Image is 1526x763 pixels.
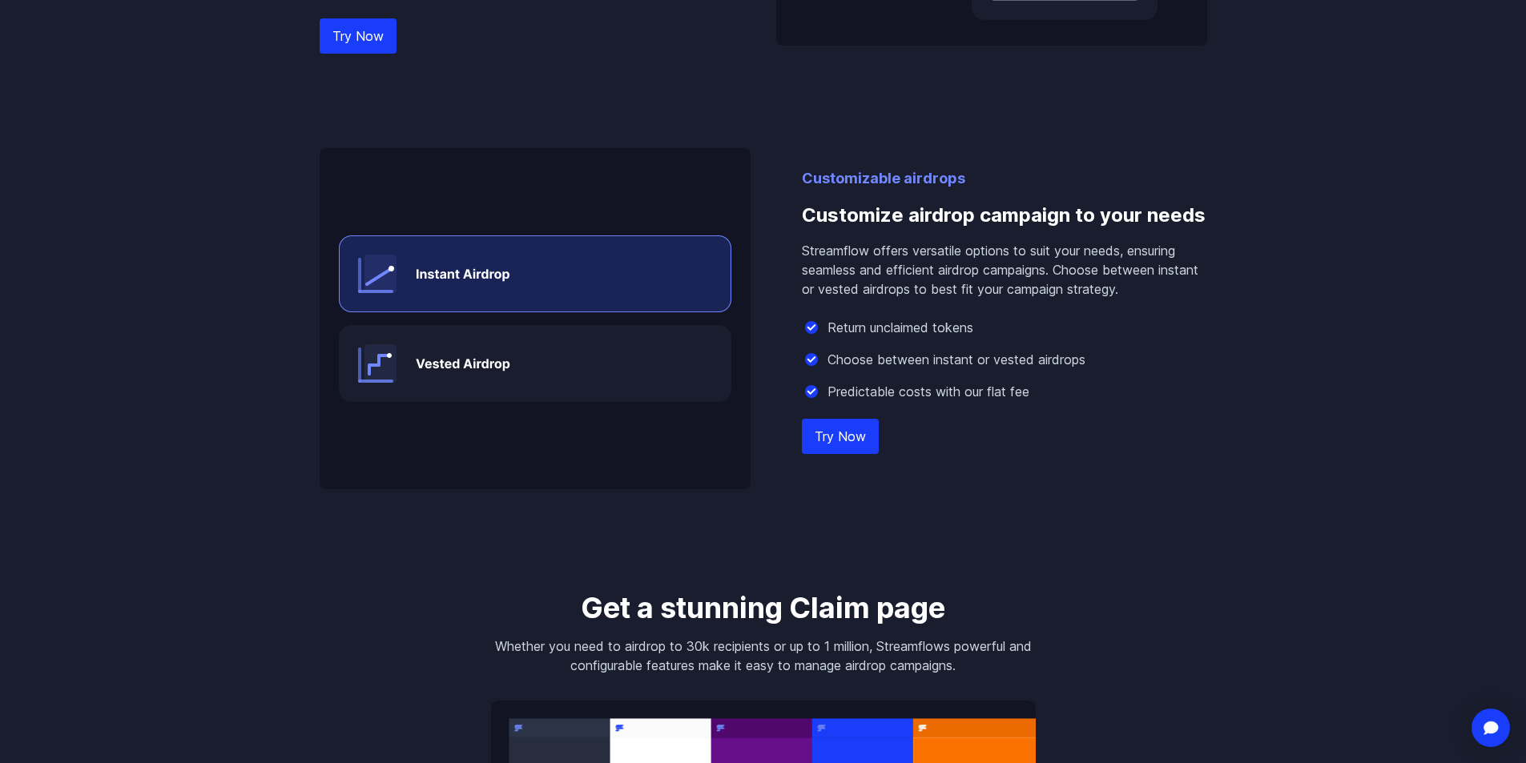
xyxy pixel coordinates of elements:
[802,167,1207,190] p: Customizable airdrops
[1472,709,1510,747] div: Open Intercom Messenger
[491,637,1036,675] p: Whether you need to airdrop to 30k recipients or up to 1 million, Streamflows powerful and config...
[802,419,879,454] a: Try Now
[827,350,1085,369] p: Choose between instant or vested airdrops
[802,241,1207,299] p: Streamflow offers versatile options to suit your needs, ensuring seamless and efficient airdrop c...
[320,148,751,489] img: Customize airdrop campaign to your needs
[802,190,1207,241] h3: Customize airdrop campaign to your needs
[827,318,973,337] p: Return unclaimed tokens
[827,382,1029,401] p: Predictable costs with our flat fee
[320,18,397,54] a: Try Now
[491,592,1036,624] h3: Get a stunning Claim page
